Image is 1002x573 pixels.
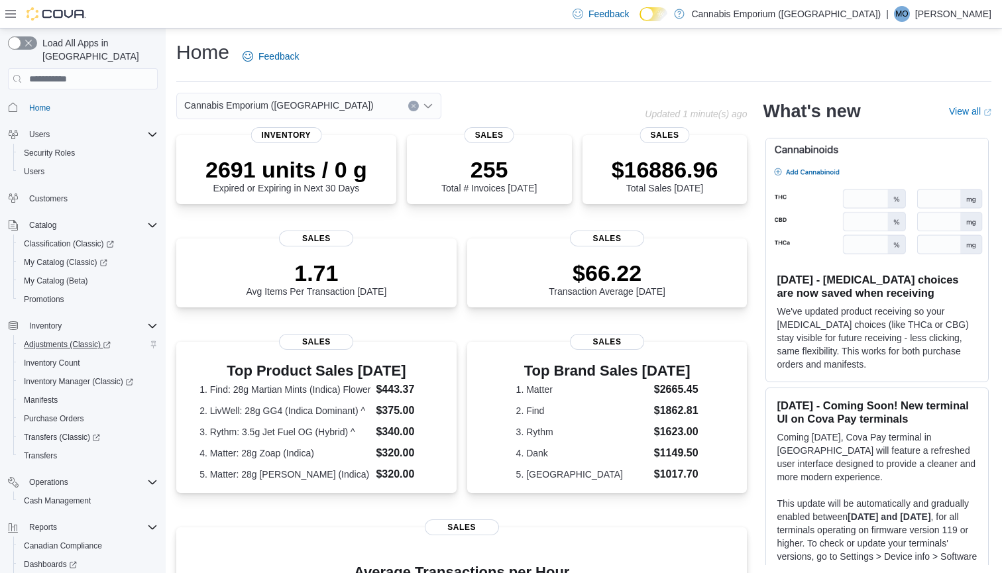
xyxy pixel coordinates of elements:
span: Classification (Classic) [24,238,114,249]
a: Adjustments (Classic) [13,335,163,354]
a: Transfers [19,448,62,464]
dt: 2. Find [516,404,649,417]
span: Manifests [24,395,58,405]
a: Classification (Classic) [13,234,163,253]
button: Inventory Count [13,354,163,372]
span: Sales [570,231,644,246]
dd: $1149.50 [654,445,698,461]
span: Feedback [258,50,299,63]
div: Total # Invoices [DATE] [441,156,537,193]
p: | [886,6,889,22]
span: Home [24,99,158,115]
span: My Catalog (Beta) [24,276,88,286]
span: Manifests [19,392,158,408]
a: Customers [24,191,73,207]
p: 2691 units / 0 g [205,156,367,183]
button: Security Roles [13,144,163,162]
a: Purchase Orders [19,411,89,427]
button: Canadian Compliance [13,537,163,555]
h2: What's new [763,101,860,122]
button: Inventory [24,318,67,334]
a: Inventory Manager (Classic) [13,372,163,391]
a: Dashboards [19,556,82,572]
span: Cash Management [19,493,158,509]
span: Security Roles [24,148,75,158]
span: Catalog [24,217,158,233]
p: Coming [DATE], Cova Pay terminal in [GEOGRAPHIC_DATA] will feature a refreshed user interface des... [777,431,977,484]
a: View allExternal link [949,106,991,117]
h1: Home [176,39,229,66]
span: Transfers (Classic) [24,432,100,443]
button: Manifests [13,391,163,409]
span: Dashboards [19,556,158,572]
dt: 4. Dank [516,446,649,460]
span: Transfers [24,450,57,461]
span: Sales [279,334,353,350]
span: MO [895,6,908,22]
span: Sales [570,334,644,350]
div: Expired or Expiring in Next 30 Days [205,156,367,193]
a: Promotions [19,291,70,307]
span: Classification (Classic) [19,236,158,252]
span: My Catalog (Classic) [24,257,107,268]
dd: $375.00 [376,403,433,419]
span: Cannabis Emporium ([GEOGRAPHIC_DATA]) [184,97,374,113]
a: My Catalog (Beta) [19,273,93,289]
button: Operations [24,474,74,490]
span: Reports [24,519,158,535]
h3: [DATE] - Coming Soon! New terminal UI on Cova Pay terminals [777,399,977,425]
p: 255 [441,156,537,183]
h3: [DATE] - [MEDICAL_DATA] choices are now saved when receiving [777,273,977,299]
input: Dark Mode [640,7,667,21]
span: Users [29,129,50,140]
button: Transfers [13,446,163,465]
a: Transfers (Classic) [19,429,105,445]
svg: External link [983,109,991,117]
p: Cannabis Emporium ([GEOGRAPHIC_DATA]) [691,6,881,22]
div: Avg Items Per Transaction [DATE] [246,260,386,297]
a: Inventory Manager (Classic) [19,374,139,390]
button: Users [13,162,163,181]
dd: $1623.00 [654,424,698,440]
span: Feedback [588,7,629,21]
dd: $340.00 [376,424,433,440]
span: Users [24,127,158,142]
button: Inventory [3,317,163,335]
dt: 5. Matter: 28g [PERSON_NAME] (Indica) [199,468,370,481]
span: Customers [29,193,68,204]
a: Inventory Count [19,355,85,371]
dd: $2665.45 [654,382,698,397]
span: Inventory [29,321,62,331]
a: Users [19,164,50,180]
p: $16886.96 [612,156,718,183]
button: My Catalog (Beta) [13,272,163,290]
span: Inventory Count [24,358,80,368]
h3: Top Product Sales [DATE] [199,363,433,379]
a: Classification (Classic) [19,236,119,252]
span: Inventory [24,318,158,334]
span: Inventory [251,127,322,143]
strong: [DATE] and [DATE] [848,511,930,522]
span: Catalog [29,220,56,231]
dt: 2. LivWell: 28g GG4 (Indica Dominant) ^ [199,404,370,417]
a: My Catalog (Classic) [13,253,163,272]
span: Sales [279,231,353,246]
a: My Catalog (Classic) [19,254,113,270]
div: Total Sales [DATE] [612,156,718,193]
dd: $443.37 [376,382,433,397]
span: Transfers [19,448,158,464]
h3: Top Brand Sales [DATE] [516,363,698,379]
span: Sales [640,127,690,143]
span: Dashboards [24,559,77,570]
dt: 3. Rythm: 3.5g Jet Fuel OG (Hybrid) ^ [199,425,370,439]
button: Home [3,97,163,117]
button: Operations [3,473,163,492]
a: Security Roles [19,145,80,161]
span: Purchase Orders [19,411,158,427]
span: Transfers (Classic) [19,429,158,445]
span: My Catalog (Classic) [19,254,158,270]
p: We've updated product receiving so your [MEDICAL_DATA] choices (like THCa or CBG) stay visible fo... [777,305,977,371]
span: Users [24,166,44,177]
p: [PERSON_NAME] [915,6,991,22]
span: Load All Apps in [GEOGRAPHIC_DATA] [37,36,158,63]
